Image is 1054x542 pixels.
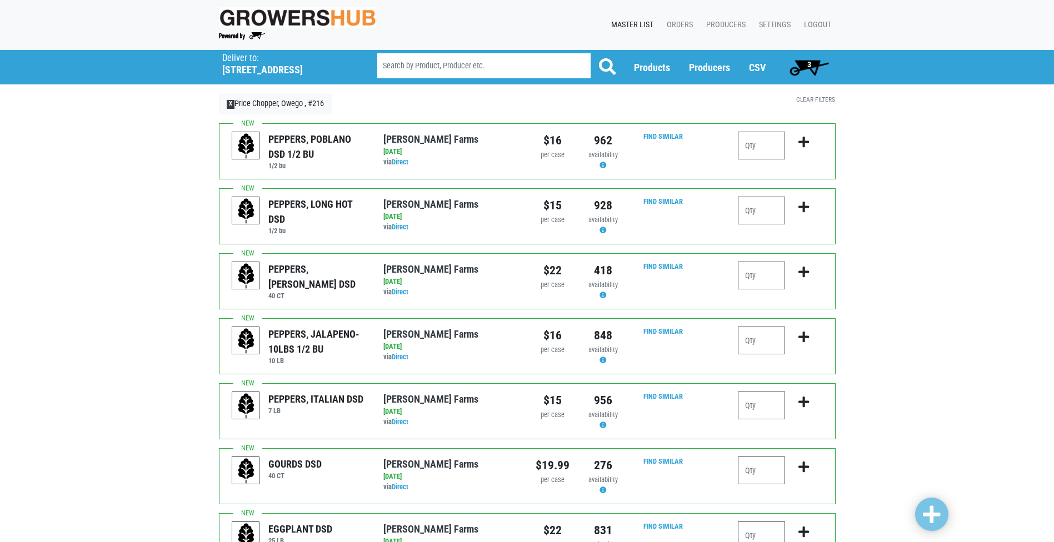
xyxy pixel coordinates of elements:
[536,345,570,355] div: per case
[383,342,518,352] div: [DATE]
[392,158,408,166] a: Direct
[807,60,811,69] span: 3
[738,132,785,159] input: Qty
[268,392,363,406] div: PEPPERS, ITALIAN DSD
[383,393,478,405] a: [PERSON_NAME] Farms
[588,150,618,159] span: availability
[383,222,518,233] div: via
[268,262,367,292] div: PEPPERS, [PERSON_NAME] DSD
[658,14,697,36] a: Orders
[738,392,785,419] input: Qty
[643,262,683,270] a: Find Similar
[227,100,235,109] span: X
[536,150,570,160] div: per case
[232,392,260,420] img: placeholder-variety-43d6402dacf2d531de610a020419775a.svg
[738,456,785,484] input: Qty
[602,14,658,36] a: Master List
[586,132,620,149] div: 962
[268,327,367,357] div: PEPPERS, JALAPENO- 10LBS 1/2 BU
[232,132,260,160] img: placeholder-variety-43d6402dacf2d531de610a020419775a.svg
[392,288,408,296] a: Direct
[383,352,518,363] div: via
[586,262,620,279] div: 418
[588,475,618,484] span: availability
[268,471,322,480] h6: 40 CT
[392,483,408,491] a: Direct
[738,262,785,289] input: Qty
[383,157,518,168] div: via
[643,457,683,465] a: Find Similar
[232,457,260,485] img: placeholder-variety-43d6402dacf2d531de610a020419775a.svg
[222,64,349,76] h5: [STREET_ADDRESS]
[536,410,570,420] div: per case
[586,327,620,344] div: 848
[219,32,265,40] img: Powered by Big Wheelbarrow
[219,93,332,114] a: XPrice Chopper, Owego , #216
[383,263,478,275] a: [PERSON_NAME] Farms
[643,522,683,530] a: Find Similar
[643,392,683,400] a: Find Similar
[536,262,570,279] div: $22
[383,212,518,222] div: [DATE]
[392,418,408,426] a: Direct
[795,14,836,36] a: Logout
[738,327,785,354] input: Qty
[232,327,260,355] img: placeholder-variety-43d6402dacf2d531de610a020419775a.svg
[738,197,785,224] input: Qty
[536,475,570,485] div: per case
[697,14,750,36] a: Producers
[268,456,322,471] div: GOURDS DSD
[268,162,367,170] h6: 1/2 bu
[785,56,834,78] a: 3
[232,262,260,290] img: placeholder-variety-43d6402dacf2d531de610a020419775a.svg
[268,357,367,365] h6: 10 LB
[268,132,367,162] div: PEPPERS, POBLANO DSD 1/2 BU
[536,521,570,539] div: $22
[588,280,618,289] span: availability
[392,223,408,231] a: Direct
[643,132,683,140] a: Find Similar
[588,410,618,419] span: availability
[383,147,518,157] div: [DATE]
[536,197,570,214] div: $15
[222,50,357,76] span: Price Chopper, Owego , #216 (42 W Main St, Owego, NY 13827, USA)
[536,456,570,474] div: $19.99
[536,392,570,409] div: $15
[383,471,518,482] div: [DATE]
[383,277,518,287] div: [DATE]
[586,392,620,409] div: 956
[219,7,377,28] img: original-fc7597fdc6adbb9d0e2ae620e786d1a2.jpg
[689,62,730,73] a: Producers
[383,458,478,470] a: [PERSON_NAME] Farms
[383,523,478,535] a: [PERSON_NAME] Farms
[222,53,349,64] p: Deliver to:
[586,521,620,539] div: 831
[268,521,332,536] div: EGGPLANT DSD
[392,353,408,361] a: Direct
[634,62,670,73] a: Products
[586,456,620,474] div: 276
[383,328,478,340] a: [PERSON_NAME] Farms
[586,197,620,214] div: 928
[383,482,518,493] div: via
[232,197,260,225] img: placeholder-variety-43d6402dacf2d531de610a020419775a.svg
[796,96,835,103] a: Clear Filters
[588,215,618,224] span: availability
[536,327,570,344] div: $16
[383,133,478,145] a: [PERSON_NAME] Farms
[643,197,683,205] a: Find Similar
[643,327,683,335] a: Find Similar
[749,62,766,73] a: CSV
[268,292,367,300] h6: 40 CT
[268,197,367,227] div: PEPPERS, LONG HOT DSD
[268,406,363,415] h6: 7 LB
[377,53,591,78] input: Search by Product, Producer etc.
[750,14,795,36] a: Settings
[536,132,570,149] div: $16
[383,406,518,417] div: [DATE]
[536,215,570,225] div: per case
[383,198,478,210] a: [PERSON_NAME] Farms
